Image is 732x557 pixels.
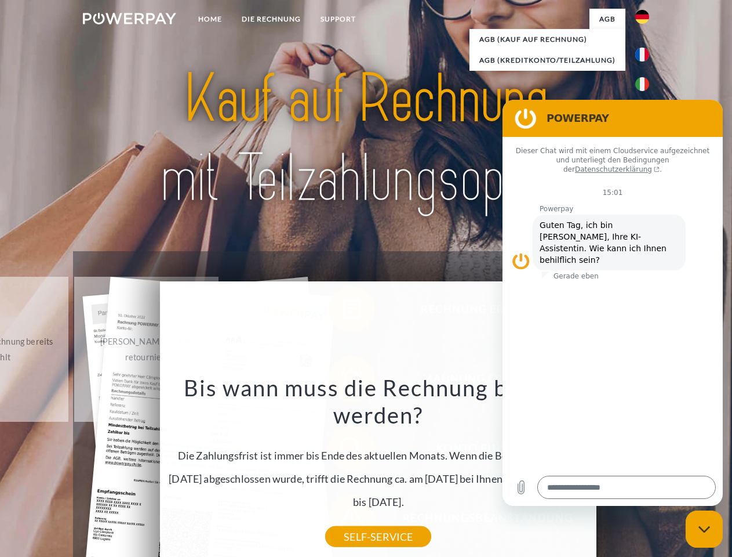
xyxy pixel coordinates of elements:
img: logo-powerpay-white.svg [83,13,176,24]
a: AGB (Kauf auf Rechnung) [469,29,625,50]
iframe: Messaging-Fenster [502,100,723,506]
img: it [635,77,649,91]
a: SELF-SERVICE [325,526,431,547]
iframe: Schaltfläche zum Öffnen des Messaging-Fensters; Konversation läuft [686,511,723,548]
img: title-powerpay_de.svg [111,56,621,222]
a: AGB (Kreditkonto/Teilzahlung) [469,50,625,71]
a: agb [589,9,625,30]
h3: Bis wann muss die Rechnung bezahlt werden? [167,374,590,429]
div: [PERSON_NAME] wurde retourniert [81,334,212,365]
div: Die Zahlungsfrist ist immer bis Ende des aktuellen Monats. Wenn die Bestellung z.B. am [DATE] abg... [167,374,590,537]
img: de [635,10,649,24]
a: SUPPORT [311,9,366,30]
a: DIE RECHNUNG [232,9,311,30]
img: fr [635,48,649,62]
a: Home [188,9,232,30]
